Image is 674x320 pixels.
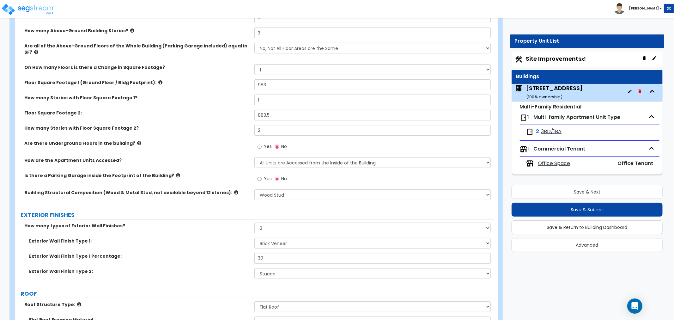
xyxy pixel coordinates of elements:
[176,173,180,178] i: click for more info!
[527,145,529,152] span: 1
[24,172,250,179] label: Is there a Parking Garage inside the Footprint of the Building?
[24,223,250,229] label: How many types of Exterior Wall Finishes?
[158,80,162,85] i: click for more info!
[21,211,494,219] label: EXTERIOR FINISHES
[534,145,586,152] span: Commercial Tenant
[234,190,238,195] i: click for more info!
[258,175,262,182] input: Yes
[538,160,570,167] span: Office Space
[29,253,250,259] label: Exterior Wall Finish Type 1 Percentage:
[526,55,586,63] span: Site Improvements
[264,143,272,150] span: Yes
[258,143,262,150] input: Yes
[275,143,279,150] input: No
[21,290,494,298] label: ROOF
[515,38,659,45] div: Property Unit List
[627,298,642,314] div: Open Intercom Messenger
[281,175,287,182] span: No
[526,94,562,100] small: ( 100 % ownership)
[541,128,562,135] span: 3BD/1BA
[24,301,250,308] label: Roof Structure Type:
[526,84,583,100] div: [STREET_ADDRESS]
[582,56,586,62] small: x1
[512,238,663,252] button: Advanced
[24,28,250,34] label: How many Above-Ground Building Stories?
[24,189,250,196] label: Building Structural Composition (Wood & Metal Stud, not available beyond 12 stories):
[281,143,287,150] span: No
[512,203,663,217] button: Save & Submit
[24,64,250,71] label: On How many Floors is there a Change in Square Footage?
[515,55,523,64] img: Construction.png
[512,185,663,199] button: Save & Next
[536,128,539,135] span: 2
[515,84,523,92] img: building.svg
[137,141,141,145] i: click for more info!
[534,114,621,121] span: Multi-family Apartment Unit Type
[130,28,134,33] i: click for more info!
[520,103,582,110] small: Multi-Family Residential
[24,110,250,116] label: Floor Square Footage 2:
[264,175,272,182] span: Yes
[527,114,529,121] span: 1
[24,43,250,55] label: Are all of the Above-Ground Floors of the Whole Building (Parking Garage included) equal in SF?
[614,3,625,14] img: avatar.png
[24,140,250,146] label: Are there Underground Floors in the building?
[526,160,534,167] img: tenants.png
[629,6,659,11] b: [PERSON_NAME]
[24,157,250,163] label: How are the Apartment Units Accessed?
[275,175,279,182] input: No
[512,220,663,234] button: Save & Return to Building Dashboard
[516,73,658,80] div: Buildings
[29,238,250,244] label: Exterior Wall Finish Type 1:
[29,268,250,274] label: Exterior Wall Finish Type 2:
[34,50,38,54] i: click for more info!
[24,95,250,101] label: How many Stories with Floor Square Footage 1?
[24,79,250,86] label: Floor Square Footage 1 (Ground Floor / Bldg Footprint):
[526,128,534,136] img: door.png
[617,160,653,167] span: Office Tenant
[24,125,250,131] label: How many Stories with Floor Square Footage 2?
[1,3,55,16] img: logo_pro_r.png
[520,145,527,153] img: tenants.png
[520,114,527,121] img: door.png
[77,302,81,307] i: click for more info!
[515,84,583,100] span: 962 Dekalb Ave, Bronx, NY 11221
